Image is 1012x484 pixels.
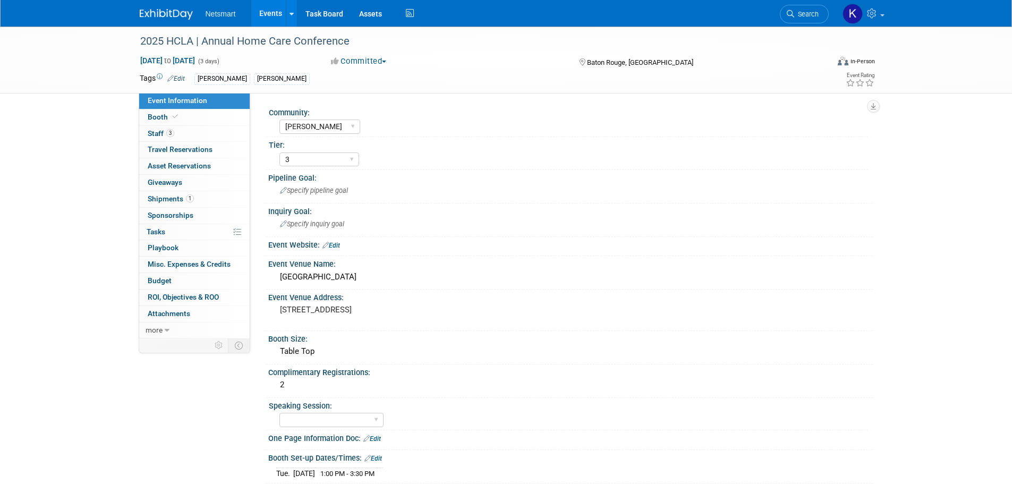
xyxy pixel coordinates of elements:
[139,273,250,289] a: Budget
[139,126,250,142] a: Staff3
[322,242,340,249] a: Edit
[846,73,874,78] div: Event Rating
[838,57,848,65] img: Format-Inperson.png
[139,257,250,273] a: Misc. Expenses & Credits
[276,343,865,360] div: Table Top
[163,56,173,65] span: to
[139,306,250,322] a: Attachments
[320,470,375,478] span: 1:00 PM - 3:30 PM
[139,142,250,158] a: Travel Reservations
[148,211,193,219] span: Sponsorships
[139,93,250,109] a: Event Information
[173,114,178,120] i: Booth reservation complete
[210,338,228,352] td: Personalize Event Tab Strip
[148,129,174,138] span: Staff
[148,260,231,268] span: Misc. Expenses & Credits
[269,398,868,411] div: Speaking Session:
[147,227,165,236] span: Tasks
[206,10,236,18] span: Netsmart
[268,203,873,217] div: Inquiry Goal:
[166,129,174,137] span: 3
[139,191,250,207] a: Shipments1
[139,322,250,338] a: more
[194,73,250,84] div: [PERSON_NAME]
[268,256,873,269] div: Event Venue Name:
[197,58,219,65] span: (3 days)
[140,56,195,65] span: [DATE] [DATE]
[363,435,381,443] a: Edit
[167,75,185,82] a: Edit
[148,145,212,154] span: Travel Reservations
[146,326,163,334] span: more
[269,137,868,150] div: Tier:
[139,290,250,305] a: ROI, Objectives & ROO
[268,450,873,464] div: Booth Set-up Dates/Times:
[186,194,194,202] span: 1
[228,338,250,352] td: Toggle Event Tabs
[140,73,185,85] td: Tags
[254,73,310,84] div: [PERSON_NAME]
[276,377,865,393] div: 2
[148,276,172,285] span: Budget
[268,364,873,378] div: Complimentary Registrations:
[268,331,873,344] div: Booth Size:
[139,224,250,240] a: Tasks
[139,240,250,256] a: Playbook
[276,468,293,479] td: Tue.
[139,208,250,224] a: Sponsorships
[148,194,194,203] span: Shipments
[148,113,180,121] span: Booth
[587,58,693,66] span: Baton Rouge, [GEOGRAPHIC_DATA]
[268,290,873,303] div: Event Venue Address:
[843,4,863,24] img: Kaitlyn Woicke
[148,162,211,170] span: Asset Reservations
[137,32,813,51] div: 2025 HCLA | Annual Home Care Conference
[148,178,182,186] span: Giveaways
[280,305,508,315] pre: [STREET_ADDRESS]
[780,5,829,23] a: Search
[140,9,193,20] img: ExhibitDay
[148,96,207,105] span: Event Information
[268,237,873,251] div: Event Website:
[268,430,873,444] div: One Page Information Doc:
[327,56,390,67] button: Committed
[794,10,819,18] span: Search
[766,55,875,71] div: Event Format
[139,158,250,174] a: Asset Reservations
[850,57,875,65] div: In-Person
[148,243,178,252] span: Playbook
[268,170,873,183] div: Pipeline Goal:
[148,309,190,318] span: Attachments
[276,269,865,285] div: [GEOGRAPHIC_DATA]
[269,105,868,118] div: Community:
[139,109,250,125] a: Booth
[293,468,315,479] td: [DATE]
[280,186,348,194] span: Specify pipeline goal
[364,455,382,462] a: Edit
[148,293,219,301] span: ROI, Objectives & ROO
[280,220,344,228] span: Specify inquiry goal
[139,175,250,191] a: Giveaways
